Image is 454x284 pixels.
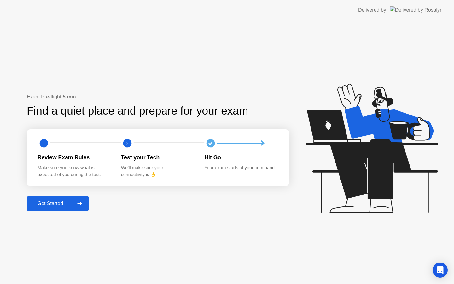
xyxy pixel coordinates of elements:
[38,164,111,178] div: Make sure you know what is expected of you during the test.
[27,196,89,211] button: Get Started
[63,94,76,99] b: 5 min
[433,263,448,278] div: Open Intercom Messenger
[38,153,111,162] div: Review Exam Rules
[204,164,278,171] div: Your exam starts at your command
[27,103,249,119] div: Find a quiet place and prepare for your exam
[390,6,443,14] img: Delivered by Rosalyn
[121,164,195,178] div: We’ll make sure your connectivity is 👌
[126,140,129,146] text: 2
[358,6,386,14] div: Delivered by
[121,153,195,162] div: Test your Tech
[43,140,45,146] text: 1
[204,153,278,162] div: Hit Go
[27,93,289,101] div: Exam Pre-flight:
[29,201,72,206] div: Get Started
